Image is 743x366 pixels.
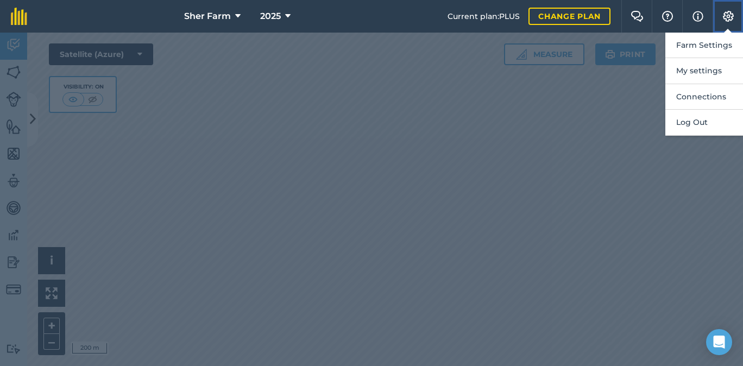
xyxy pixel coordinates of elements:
[706,329,732,355] div: Open Intercom Messenger
[665,58,743,84] button: My settings
[184,10,231,23] span: Sher Farm
[665,33,743,58] button: Farm Settings
[260,10,281,23] span: 2025
[448,10,520,22] span: Current plan : PLUS
[661,11,674,22] img: A question mark icon
[631,11,644,22] img: Two speech bubbles overlapping with the left bubble in the forefront
[692,10,703,23] img: svg+xml;base64,PHN2ZyB4bWxucz0iaHR0cDovL3d3dy53My5vcmcvMjAwMC9zdmciIHdpZHRoPSIxNyIgaGVpZ2h0PSIxNy...
[665,110,743,135] button: Log Out
[11,8,27,25] img: fieldmargin Logo
[722,11,735,22] img: A cog icon
[665,84,743,110] button: Connections
[528,8,610,25] a: Change plan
